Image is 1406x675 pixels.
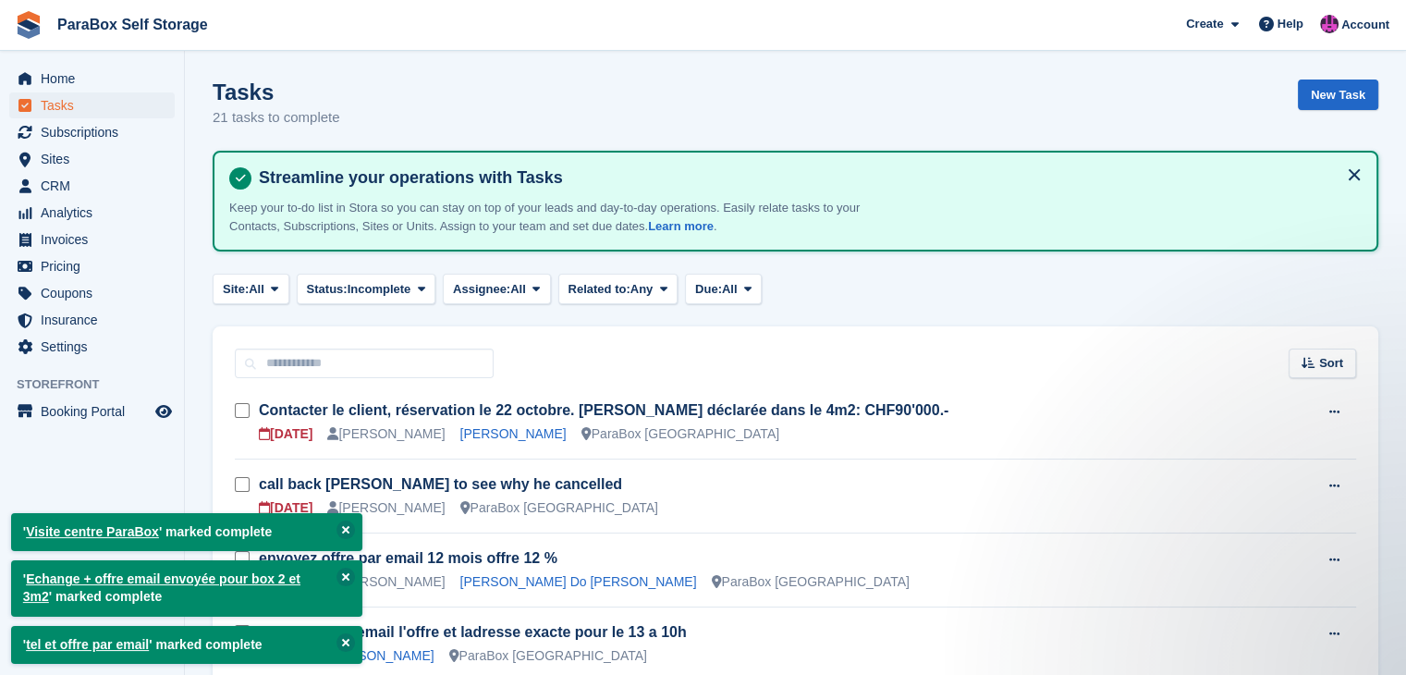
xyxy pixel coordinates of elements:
span: Account [1341,16,1389,34]
a: menu [9,200,175,226]
span: Assignee: [453,280,510,299]
div: [PERSON_NAME] [327,572,445,592]
img: Paul Wolfson [1320,15,1339,33]
a: Visite centre ParaBox [26,524,159,539]
button: Due: All [685,274,762,304]
a: menu [9,307,175,333]
span: Site: [223,280,249,299]
p: Keep your to-do list in Stora so you can stay on top of your leads and day-to-day operations. Eas... [229,199,876,235]
a: menu [9,227,175,252]
a: [PERSON_NAME] [460,426,567,441]
span: Any [630,280,654,299]
a: menu [9,334,175,360]
span: CRM [41,173,152,199]
span: Subscriptions [41,119,152,145]
span: Settings [41,334,152,360]
a: New Task [1298,80,1378,110]
span: Related to: [569,280,630,299]
span: Coupons [41,280,152,306]
a: Preview store [153,400,175,423]
a: menu [9,280,175,306]
div: ParaBox [GEOGRAPHIC_DATA] [449,646,647,666]
div: ParaBox [GEOGRAPHIC_DATA] [581,424,779,444]
a: tel et offre par email [26,637,149,652]
h1: Tasks [213,80,340,104]
span: Analytics [41,200,152,226]
p: ' ' marked complete [11,560,362,616]
span: Tasks [41,92,152,118]
span: Booking Portal [41,399,152,424]
div: ParaBox [GEOGRAPHIC_DATA] [712,572,910,592]
a: envoyez offre par email 12 mois offre 12 % [259,550,557,566]
span: Invoices [41,227,152,252]
span: Insurance [41,307,152,333]
div: [DATE] [259,424,312,444]
a: [PERSON_NAME] [327,648,434,663]
a: menu [9,399,175,424]
p: ' ' marked complete [11,513,362,551]
p: 21 tasks to complete [213,107,340,129]
span: Incomplete [348,280,411,299]
a: ParaBox Self Storage [50,9,215,40]
a: Learn more [648,219,714,233]
a: call back [PERSON_NAME] to see why he cancelled [259,476,622,492]
span: Status: [307,280,348,299]
a: menu [9,92,175,118]
span: Home [41,66,152,92]
span: All [249,280,264,299]
a: menu [9,146,175,172]
h4: Streamline your operations with Tasks [251,167,1362,189]
span: All [722,280,738,299]
a: Echange + offre email envoyée pour box 2 et 3m2 [23,571,300,604]
a: [PERSON_NAME] Do [PERSON_NAME] [460,574,697,589]
div: [DATE] [259,498,312,518]
div: ParaBox [GEOGRAPHIC_DATA] [460,498,658,518]
span: Storefront [17,375,184,394]
span: Sort [1319,354,1343,373]
a: menu [9,119,175,145]
button: Site: All [213,274,289,304]
span: Due: [695,280,722,299]
a: contacter par email l'offre et ladresse exacte pour le 13 a 10h [259,624,687,640]
span: Create [1186,15,1223,33]
button: Related to: Any [558,274,678,304]
span: Pricing [41,253,152,279]
div: [PERSON_NAME] [327,498,445,518]
button: Assignee: All [443,274,551,304]
span: All [510,280,526,299]
a: menu [9,173,175,199]
a: menu [9,66,175,92]
span: Help [1278,15,1303,33]
p: ' ' marked complete [11,626,362,664]
div: [PERSON_NAME] [327,424,445,444]
button: Status: Incomplete [297,274,435,304]
img: stora-icon-8386f47178a22dfd0bd8f6a31ec36ba5ce8667c1dd55bd0f319d3a0aa187defe.svg [15,11,43,39]
a: Contacter le client, réservation le 22 octobre. [PERSON_NAME] déclarée dans le 4m2: CHF90'000.- [259,402,948,418]
span: Sites [41,146,152,172]
a: menu [9,253,175,279]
